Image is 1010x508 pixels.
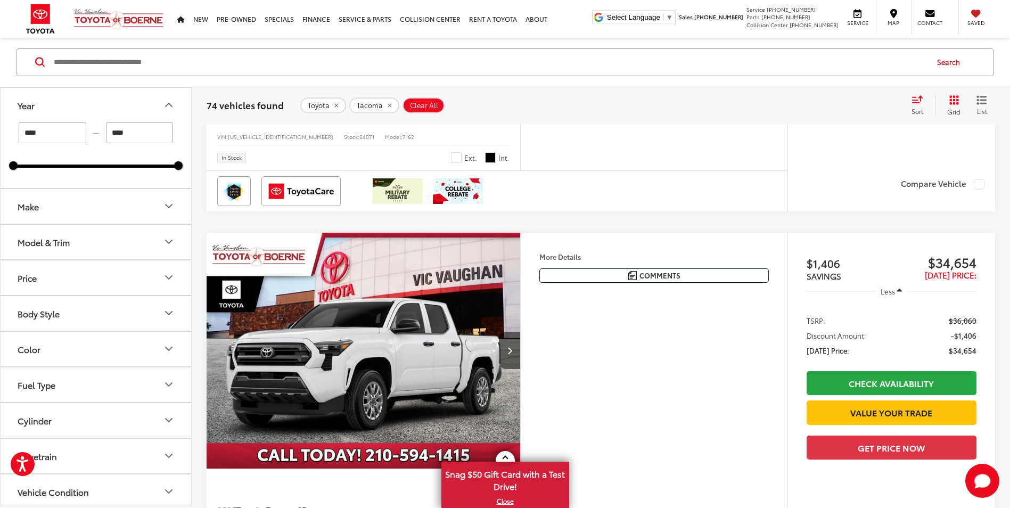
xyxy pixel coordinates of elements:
[162,272,175,284] div: Price
[628,271,637,280] img: Comments
[499,332,520,369] button: Next image
[300,97,346,113] button: remove Toyota
[1,88,192,122] button: YearYear
[106,122,174,143] input: maximum
[925,269,976,281] span: [DATE] Price:
[344,133,359,141] span: Stock:
[790,21,839,29] span: [PHONE_NUMBER]
[498,153,510,163] span: Int.
[845,19,869,27] span: Service
[18,380,55,390] div: Fuel Type
[162,307,175,320] div: Body Style
[947,107,960,116] span: Grid
[162,200,175,213] div: Make
[89,128,103,137] span: —
[18,487,89,497] div: Vehicle Condition
[403,133,414,141] span: 7162
[807,400,976,424] a: Value Your Trade
[607,13,673,21] a: Select Language​
[357,101,383,110] span: Tacoma
[807,371,976,395] a: Check Availability
[18,273,37,283] div: Price
[18,344,40,354] div: Color
[666,13,673,21] span: ▼
[206,233,521,469] div: 2025 Toyota Tacoma SR 0
[264,178,339,204] img: ToyotaCare Vic Vaughan Toyota of Boerne Boerne TX
[539,253,769,260] h4: More Details
[607,13,660,21] span: Select Language
[1,260,192,295] button: PricePrice
[349,97,399,113] button: remove Tacoma
[162,343,175,356] div: Color
[207,99,284,111] span: 74 vehicles found
[162,379,175,391] div: Fuel Type
[639,271,680,281] span: Comments
[767,5,816,13] span: [PHONE_NUMBER]
[19,122,86,143] input: minimum
[891,254,976,270] span: $34,654
[807,436,976,460] button: Get Price Now
[1,403,192,438] button: CylinderCylinder
[206,233,521,469] img: 2025 Toyota Tacoma SR
[906,95,935,116] button: Select sort value
[807,255,892,271] span: $1,406
[221,155,242,160] span: In Stock
[1,439,192,473] button: DrivetrainDrivetrain
[308,101,330,110] span: Toyota
[539,268,769,283] button: Comments
[965,464,999,498] svg: Start Chat
[18,451,57,461] div: Drivetrain
[807,315,825,326] span: TSRP:
[464,153,477,163] span: Ext.
[679,13,693,21] span: Sales
[73,8,164,30] img: Vic Vaughan Toyota of Boerne
[53,50,927,75] input: Search by Make, Model, or Keyword
[1,189,192,224] button: MakeMake
[162,414,175,427] div: Cylinder
[442,463,568,495] span: Snag $50 Gift Card with a Test Drive!
[18,201,39,211] div: Make
[162,236,175,249] div: Model & Trim
[162,450,175,463] div: Drivetrain
[433,178,483,204] img: /static/brand-toyota/National_Assets/toyota-college-grad.jpeg?height=48
[901,179,984,190] label: Compare Vehicle
[228,133,333,141] span: [US_VEHICLE_IDENTIFICATION_NUMBER]
[373,178,423,204] img: /static/brand-toyota/National_Assets/toyota-military-rebate.jpeg?height=48
[403,97,445,113] button: Clear All
[881,286,895,296] span: Less
[949,315,976,326] span: $36,060
[1,367,192,402] button: Fuel TypeFuel Type
[927,49,975,76] button: Search
[18,308,60,318] div: Body Style
[807,345,849,356] span: [DATE] Price:
[18,415,52,425] div: Cylinder
[917,19,942,27] span: Contact
[162,99,175,112] div: Year
[219,178,249,204] img: Toyota Safety Sense Vic Vaughan Toyota of Boerne Boerne TX
[746,21,788,29] span: Collision Center
[964,19,988,27] span: Saved
[949,345,976,356] span: $34,654
[912,106,923,116] span: Sort
[761,13,810,21] span: [PHONE_NUMBER]
[217,133,228,141] span: VIN:
[451,152,462,163] span: Ice Cap
[162,486,175,498] div: Vehicle Condition
[206,233,521,469] a: 2025 Toyota Tacoma SR2025 Toyota Tacoma SR2025 Toyota Tacoma SR2025 Toyota Tacoma SR
[965,464,999,498] button: Toggle Chat Window
[876,282,908,301] button: Less
[807,330,866,341] span: Discount Amount:
[1,296,192,331] button: Body StyleBody Style
[410,101,438,110] span: Clear All
[18,237,70,247] div: Model & Trim
[746,13,760,21] span: Parts
[968,95,995,116] button: List View
[746,5,765,13] span: Service
[935,95,968,116] button: Grid View
[807,270,841,282] span: SAVINGS
[976,106,987,116] span: List
[882,19,905,27] span: Map
[694,13,743,21] span: [PHONE_NUMBER]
